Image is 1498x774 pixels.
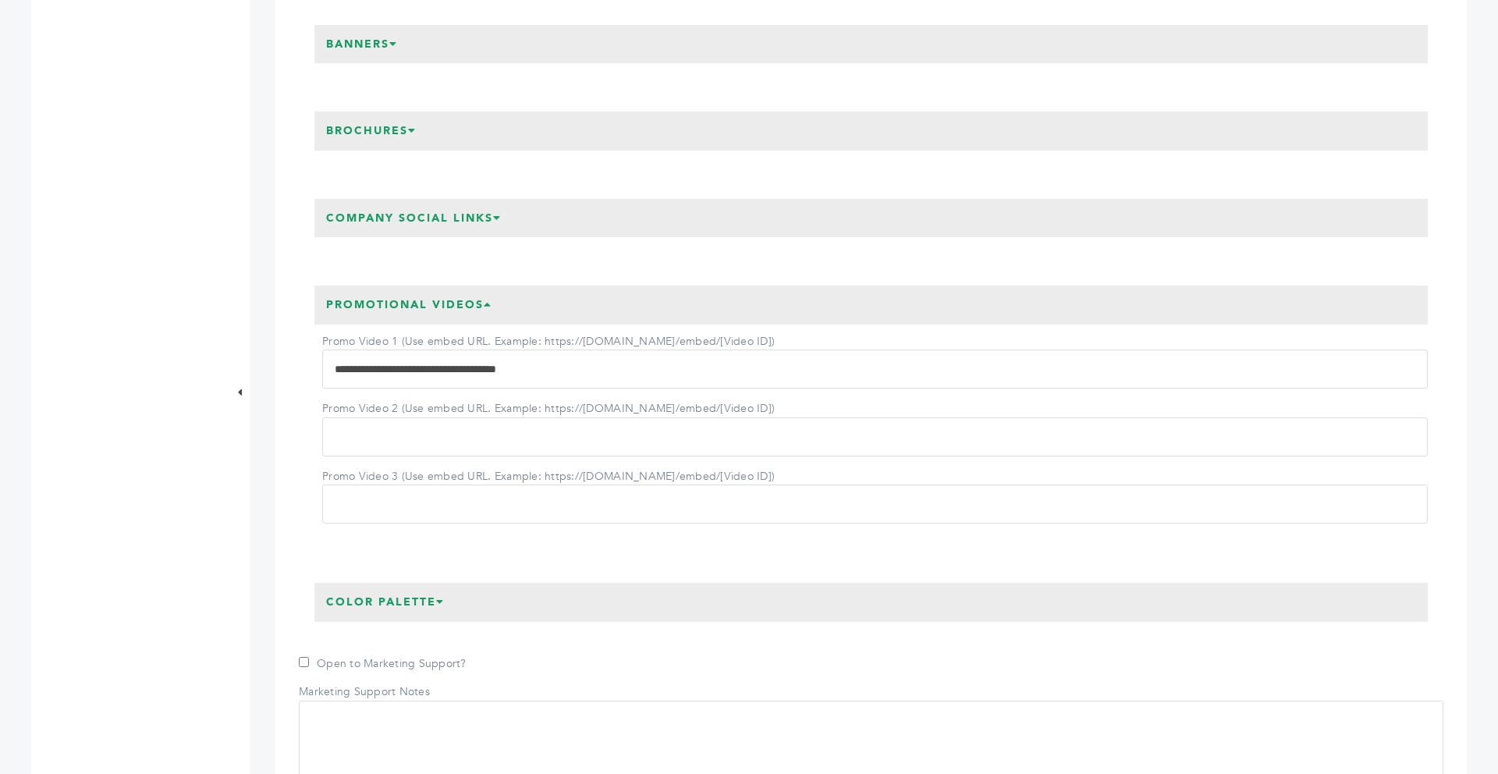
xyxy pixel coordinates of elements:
h3: Banners [314,25,410,64]
input: Open to Marketing Support? [299,657,309,667]
h3: Company Social Links [314,199,513,238]
label: Promo Video 1 (Use embed URL. Example: https://[DOMAIN_NAME]/embed/[Video ID]) [322,334,775,350]
label: Promo Video 2 (Use embed URL. Example: https://[DOMAIN_NAME]/embed/[Video ID]) [322,401,775,417]
h3: Color Palette [314,583,456,622]
label: Marketing Support Notes [299,684,430,700]
label: Promo Video 3 (Use embed URL. Example: https://[DOMAIN_NAME]/embed/[Video ID]) [322,469,775,485]
label: Open to Marketing Support? [299,656,467,672]
h3: Promotional Videos [314,286,504,325]
h3: Brochures [314,112,428,151]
